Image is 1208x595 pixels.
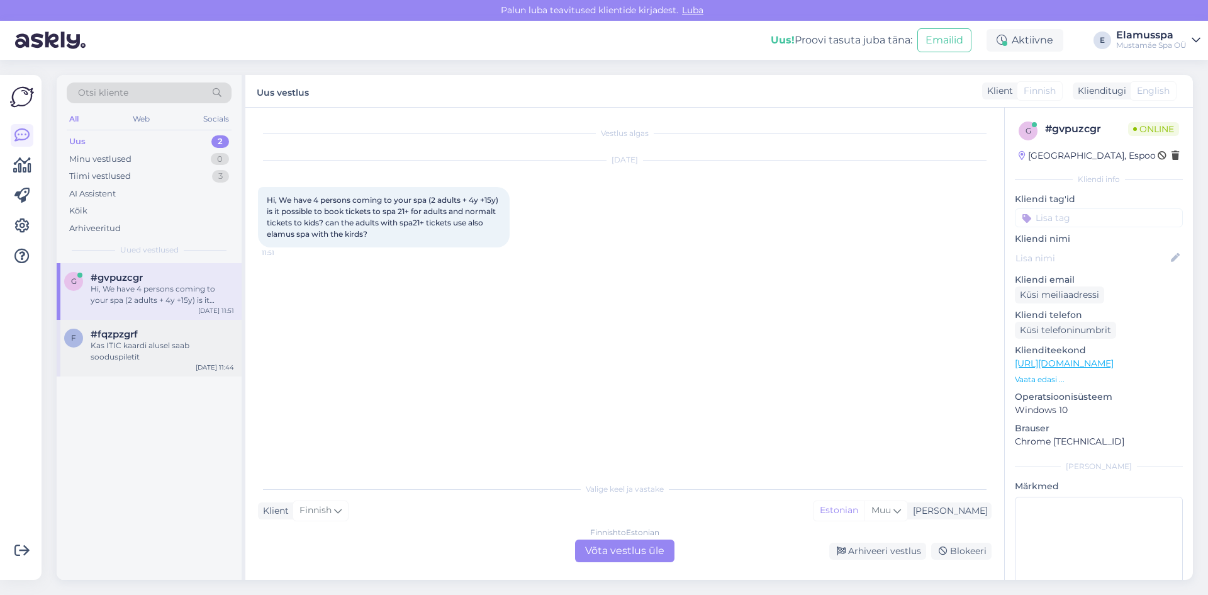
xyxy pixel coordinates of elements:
div: [DATE] [258,154,992,166]
span: Otsi kliente [78,86,128,99]
span: Hi, We have 4 persons coming to your spa (2 adults + 4y +15y) is it possible to book tickets to s... [267,195,500,239]
div: E [1093,31,1111,49]
p: Operatsioonisüsteem [1015,390,1183,404]
div: Minu vestlused [69,153,131,166]
div: Klient [982,84,1013,98]
span: #fqzpzgrf [91,329,138,340]
div: Finnish to Estonian [590,527,659,538]
div: Socials [201,111,232,127]
div: 3 [212,170,229,183]
span: #gvpuzcgr [91,272,143,283]
img: Askly Logo [10,85,34,109]
div: Uus [69,135,86,148]
p: Kliendi email [1015,273,1183,286]
p: Kliendi telefon [1015,309,1183,322]
div: Estonian [814,501,864,520]
span: 11:51 [262,248,309,258]
div: Võta vestlus üle [575,540,674,562]
div: Aktiivne [987,29,1063,52]
div: Klienditugi [1073,84,1126,98]
label: Uus vestlus [257,82,309,99]
span: g [1026,126,1031,135]
span: g [71,276,77,286]
p: Klienditeekond [1015,344,1183,357]
div: [PERSON_NAME] [908,504,988,518]
div: Kliendi info [1015,174,1183,185]
div: Kõik [69,205,87,217]
p: Kliendi tag'id [1015,193,1183,206]
div: Vestlus algas [258,128,992,139]
div: [GEOGRAPHIC_DATA], Espoo [1019,149,1156,162]
a: ElamusspaMustamäe Spa OÜ [1116,30,1200,50]
div: Mustamäe Spa OÜ [1116,40,1187,50]
input: Lisa nimi [1015,251,1168,265]
div: Web [130,111,152,127]
div: Tiimi vestlused [69,170,131,183]
p: Chrome [TECHNICAL_ID] [1015,435,1183,448]
div: AI Assistent [69,188,116,200]
button: Emailid [917,28,971,52]
p: Märkmed [1015,480,1183,493]
div: # gvpuzcgr [1045,122,1128,137]
span: f [71,333,76,343]
span: Uued vestlused [120,244,179,256]
p: Windows 10 [1015,404,1183,417]
span: Online [1128,122,1179,136]
div: All [67,111,81,127]
span: Finnish [1024,84,1056,98]
div: Proovi tasuta juba täna: [771,33,912,48]
div: Küsi meiliaadressi [1015,286,1104,303]
div: Klient [258,504,289,518]
p: Vaata edasi ... [1015,374,1183,385]
div: 2 [211,135,229,148]
div: Arhiveeritud [69,222,121,235]
div: [DATE] 11:51 [198,306,234,315]
b: Uus! [771,34,795,46]
div: Hi, We have 4 persons coming to your spa (2 adults + 4y +15y) is it possible to book tickets to s... [91,283,234,306]
div: Blokeeri [931,543,992,560]
div: Elamusspa [1116,30,1187,40]
div: Küsi telefoninumbrit [1015,322,1116,339]
span: Luba [678,4,707,16]
a: [URL][DOMAIN_NAME] [1015,358,1114,369]
span: Muu [871,504,891,516]
span: Finnish [299,504,332,518]
div: 0 [211,153,229,166]
div: Kas ITIC kaardi alusel saab sooduspiletit [91,340,234,363]
input: Lisa tag [1015,208,1183,227]
div: [PERSON_NAME] [1015,461,1183,472]
p: Brauser [1015,422,1183,435]
span: English [1137,84,1170,98]
div: Arhiveeri vestlus [829,543,926,560]
div: [DATE] 11:44 [196,363,234,372]
p: Kliendi nimi [1015,232,1183,246]
div: Valige keel ja vastake [258,484,992,495]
